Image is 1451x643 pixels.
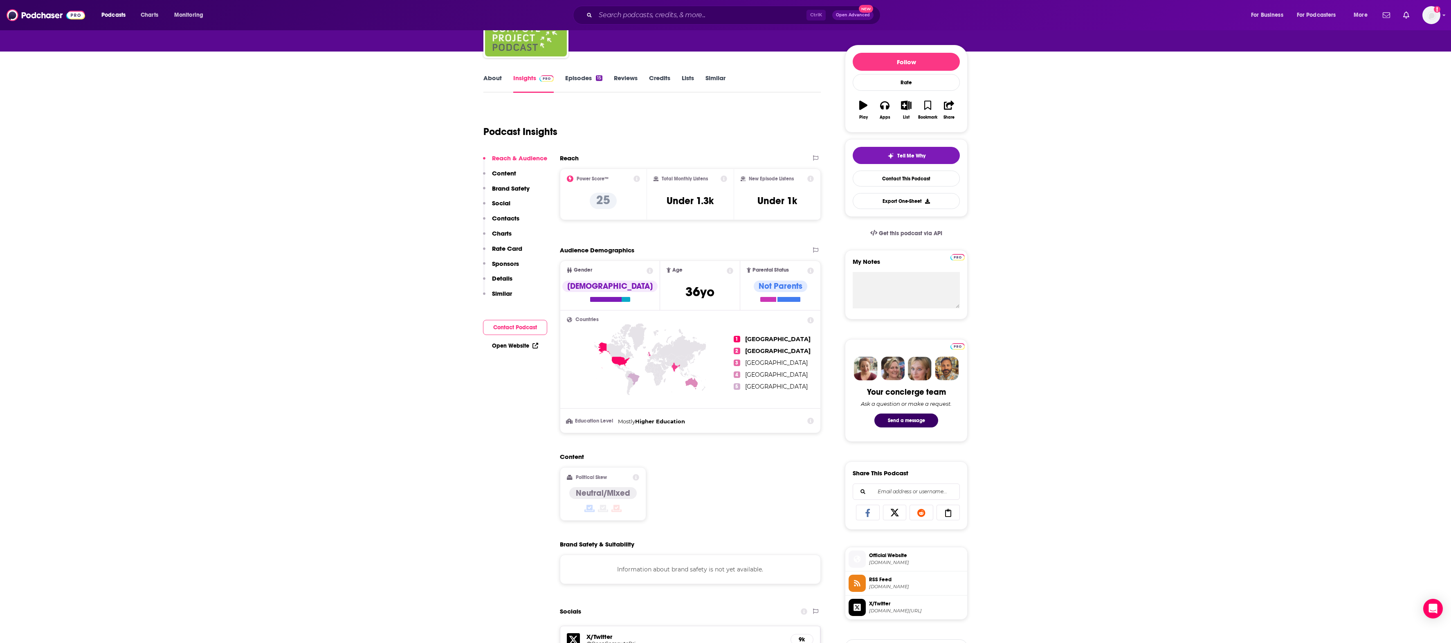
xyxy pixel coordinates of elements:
[101,9,126,21] span: Podcasts
[918,115,937,120] div: Bookmark
[734,348,740,354] span: 2
[483,274,512,290] button: Details
[562,281,658,292] div: [DEMOGRAPHIC_DATA]
[869,552,964,559] span: Official Website
[685,284,714,300] span: 36 yo
[560,453,814,461] h2: Content
[7,7,85,23] img: Podchaser - Follow, Share and Rate Podcasts
[754,281,807,292] div: Not Parents
[745,383,808,390] span: [GEOGRAPHIC_DATA]
[565,74,602,93] a: Episodes15
[1251,9,1283,21] span: For Business
[705,74,725,93] a: Similar
[492,154,547,162] p: Reach & Audience
[667,195,714,207] h3: Under 1.3k
[903,115,910,120] div: List
[492,274,512,282] p: Details
[1423,599,1443,618] div: Open Intercom Messenger
[483,320,547,335] button: Contact Podcast
[869,560,964,566] span: podcasters.spotify.com
[859,115,868,120] div: Play
[869,600,964,607] span: X/Twitter
[950,254,965,261] img: Podchaser Pro
[492,169,516,177] p: Content
[836,13,870,17] span: Open Advanced
[734,360,740,366] span: 3
[745,335,811,343] span: [GEOGRAPHIC_DATA]
[141,9,158,21] span: Charts
[853,95,874,125] button: Play
[734,383,740,390] span: 5
[950,253,965,261] a: Pro website
[806,10,826,20] span: Ctrl K
[883,505,907,520] a: Share on X/Twitter
[1422,6,1440,24] span: Logged in as gracewagner
[867,387,946,397] div: Your concierge team
[492,342,538,349] a: Open Website
[662,176,708,182] h2: Total Monthly Listens
[1297,9,1336,21] span: For Podcasters
[539,75,554,82] img: Podchaser Pro
[492,229,512,237] p: Charts
[935,357,959,380] img: Jon Profile
[560,246,634,254] h2: Audience Demographics
[887,153,894,159] img: tell me why sparkle
[874,95,895,125] button: Apps
[581,6,888,25] div: Search podcasts, credits, & more...
[672,268,683,273] span: Age
[734,336,740,342] span: 1
[853,193,960,209] button: Export One-Sheet
[856,505,880,520] a: Share on Facebook
[483,260,519,275] button: Sponsors
[483,74,502,93] a: About
[1400,8,1413,22] a: Show notifications dropdown
[745,371,808,378] span: [GEOGRAPHIC_DATA]
[96,9,136,22] button: open menu
[943,115,955,120] div: Share
[860,484,953,499] input: Email address or username...
[560,604,581,619] h2: Socials
[879,230,942,237] span: Get this podcast via API
[1422,6,1440,24] button: Show profile menu
[832,10,874,20] button: Open AdvancedNew
[586,633,784,641] h5: X/Twitter
[854,357,878,380] img: Sydney Profile
[1292,9,1348,22] button: open menu
[745,347,811,355] span: [GEOGRAPHIC_DATA]
[749,176,794,182] h2: New Episode Listens
[897,153,925,159] span: Tell Me Why
[853,469,908,477] h3: Share This Podcast
[869,584,964,590] span: anchor.fm
[1379,8,1393,22] a: Show notifications dropdown
[1422,6,1440,24] img: User Profile
[869,608,964,614] span: twitter.com/OpenComputePrj
[574,268,592,273] span: Gender
[492,290,512,297] p: Similar
[483,214,519,229] button: Contacts
[567,418,615,424] h3: Education Level
[492,245,522,252] p: Rate Card
[595,9,806,22] input: Search podcasts, credits, & more...
[1434,6,1440,13] svg: Add a profile image
[869,576,964,583] span: RSS Feed
[853,171,960,187] a: Contact This Podcast
[576,474,607,480] h2: Political Skew
[853,147,960,164] button: tell me why sparkleTell Me Why
[635,418,685,425] span: Higher Education
[864,223,949,243] a: Get this podcast via API
[853,74,960,91] div: Rate
[575,317,599,322] span: Countries
[917,95,938,125] button: Bookmark
[757,195,797,207] h3: Under 1k
[492,214,519,222] p: Contacts
[1354,9,1368,21] span: More
[492,199,510,207] p: Social
[908,357,932,380] img: Jules Profile
[853,258,960,272] label: My Notes
[853,483,960,500] div: Search followers
[483,126,557,138] h1: Podcast Insights
[937,505,960,520] a: Copy Link
[577,176,609,182] h2: Power Score™
[492,184,530,192] p: Brand Safety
